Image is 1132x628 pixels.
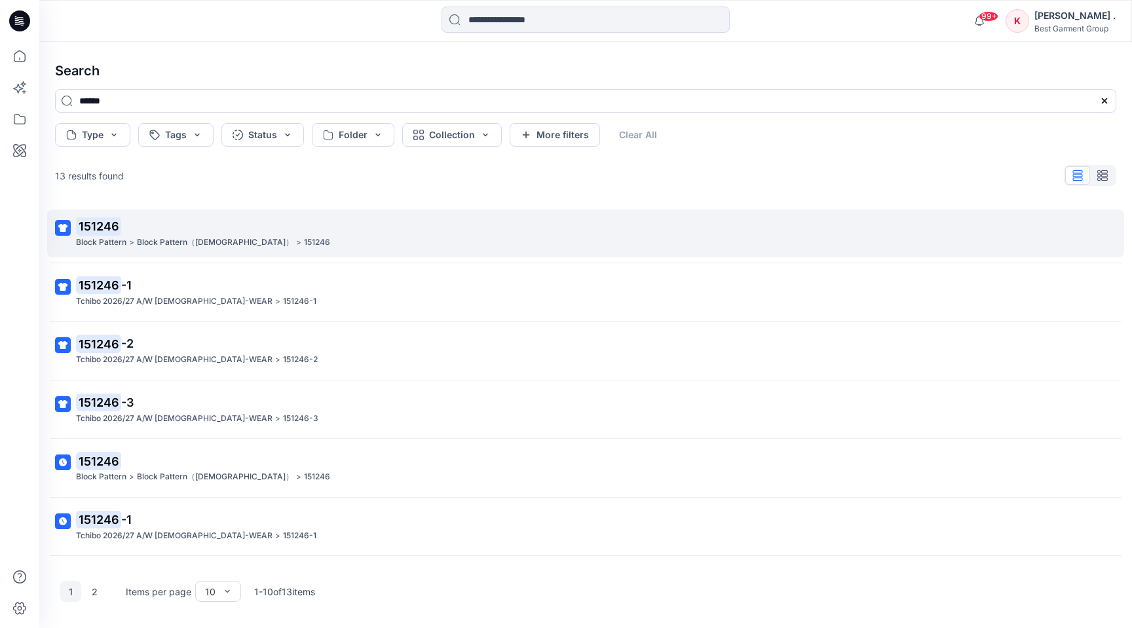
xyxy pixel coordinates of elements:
[76,452,121,470] mark: 151246
[76,295,273,308] p: Tchibo 2026/27 A/W LADIES-WEAR
[1034,24,1116,33] div: Best Garment Group
[47,503,1124,551] a: 151246-1Tchibo 2026/27 A/W [DEMOGRAPHIC_DATA]-WEAR>151246-1
[283,353,318,367] p: 151246-2
[60,581,81,602] button: 1
[121,513,132,526] span: -1
[76,529,273,543] p: Tchibo 2026/27 A/W LADIES-WEAR
[138,123,214,147] button: Tags
[402,123,502,147] button: Collection
[275,353,280,367] p: >
[55,169,124,183] p: 13 results found
[137,236,293,249] p: Block Pattern（Ladies）
[121,396,134,409] span: -3
[76,335,121,353] mark: 151246
[1006,9,1029,33] div: K
[84,581,105,602] button: 2
[979,11,998,22] span: 99+
[47,327,1124,375] a: 151246-2Tchibo 2026/27 A/W [DEMOGRAPHIC_DATA]-WEAR>151246-2
[47,444,1124,492] a: 151246Block Pattern>Block Pattern（[DEMOGRAPHIC_DATA]）>151246
[76,276,121,294] mark: 151246
[1034,8,1116,24] div: [PERSON_NAME] .
[47,210,1124,257] a: 151246Block Pattern>Block Pattern（[DEMOGRAPHIC_DATA]）>151246
[76,470,126,484] p: Block Pattern
[55,123,130,147] button: Type
[283,295,316,308] p: 151246-1
[275,529,280,543] p: >
[129,470,134,484] p: >
[510,123,600,147] button: More filters
[304,470,330,484] p: 151246
[312,123,394,147] button: Folder
[296,470,301,484] p: >
[205,585,216,599] div: 10
[76,412,273,426] p: Tchibo 2026/27 A/W LADIES-WEAR
[129,236,134,249] p: >
[76,510,121,528] mark: 151246
[47,386,1124,434] a: 151246-3Tchibo 2026/27 A/W [DEMOGRAPHIC_DATA]-WEAR>151246-3
[47,561,1124,609] a: 151246-1Tchibo 2026/27 A/W [DEMOGRAPHIC_DATA]-WEAR>151246-1
[221,123,304,147] button: Status
[45,52,1127,89] h4: Search
[76,353,273,367] p: Tchibo 2026/27 A/W LADIES-WEAR
[137,470,293,484] p: Block Pattern（Ladies）
[76,236,126,249] p: Block Pattern
[47,268,1124,316] a: 151246-1Tchibo 2026/27 A/W [DEMOGRAPHIC_DATA]-WEAR>151246-1
[121,337,134,350] span: -2
[275,412,280,426] p: >
[76,217,121,235] mark: 151246
[126,585,191,599] p: Items per page
[121,278,132,292] span: -1
[254,585,315,599] p: 1 - 10 of 13 items
[283,412,318,426] p: 151246-3
[283,529,316,543] p: 151246-1
[76,393,121,411] mark: 151246
[275,295,280,308] p: >
[304,236,330,249] p: 151246
[296,236,301,249] p: >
